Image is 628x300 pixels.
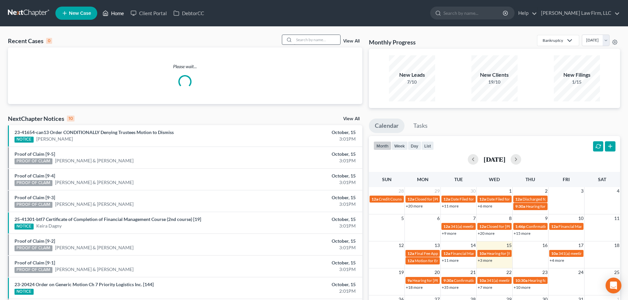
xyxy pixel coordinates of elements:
a: +35 more [442,285,459,290]
span: 2 [544,187,548,195]
a: +20 more [478,231,494,236]
div: 3:01PM [246,223,356,229]
a: +7 more [478,285,492,290]
span: 12a [443,224,450,229]
span: 12a [479,197,486,202]
span: 10:30a [515,278,527,283]
span: Confirmation hearing for [PERSON_NAME] [454,278,529,283]
div: PROOF OF CLAIM [15,158,52,164]
div: 19/10 [471,79,518,85]
div: New Leads [389,71,435,79]
span: 29 [434,187,440,195]
span: 12a [443,197,450,202]
div: NOTICE [15,137,34,143]
div: PROOF OF CLAIM [15,180,52,186]
div: 3:01PM [246,136,356,142]
span: 4 [616,187,620,195]
a: +3 more [478,258,492,263]
a: +4 more [550,258,564,263]
a: [PERSON_NAME] & [PERSON_NAME] [55,266,134,273]
div: October, 15 [246,216,356,223]
div: 10 [67,116,75,122]
div: 1/15 [554,79,600,85]
span: Thu [525,177,535,182]
span: 20 [434,268,440,276]
div: October, 15 [246,151,356,157]
span: 3 [580,187,584,195]
span: 7 [472,214,476,222]
a: Client Portal [127,7,170,19]
span: 6 [436,214,440,222]
div: October, 15 [246,173,356,179]
span: 9:30a [515,204,525,209]
div: NOTICE [15,224,34,230]
a: +18 more [406,285,423,290]
span: Mon [417,177,429,182]
span: 341(a) meeting for [PERSON_NAME] & [PERSON_NAME] [487,278,585,283]
input: Search by name... [443,7,504,19]
span: 12a [407,197,414,202]
span: Wed [489,177,500,182]
a: Proof of Claim [9-4] [15,173,55,178]
span: Sun [382,177,392,182]
a: Calendar [369,119,404,133]
span: New Case [69,11,91,16]
button: day [408,141,421,150]
span: 1 [508,187,512,195]
h2: [DATE] [484,156,505,163]
div: NOTICE [15,289,34,295]
div: Recent Cases [8,37,52,45]
span: 341(a) meeting for Bar K Holdings, LLC [558,251,625,256]
span: 15 [506,241,512,249]
a: +15 more [514,231,530,236]
a: +11 more [442,258,459,263]
div: October, 15 [246,238,356,244]
span: 18 [613,241,620,249]
span: Hearing for [PERSON_NAME] [412,278,464,283]
a: +6 more [478,204,492,208]
a: Home [99,7,127,19]
span: 12 [398,241,404,249]
span: 9a [407,278,412,283]
a: [PERSON_NAME] & [PERSON_NAME] [55,179,134,186]
h3: Monthly Progress [369,38,416,46]
div: October, 15 [246,129,356,136]
span: Hearing for [PERSON_NAME] [487,251,538,256]
span: Sat [598,177,606,182]
div: NextChapter Notices [8,115,75,123]
span: 10a [479,278,486,283]
span: 9 [544,214,548,222]
a: View All [343,39,360,43]
a: [PERSON_NAME] & [PERSON_NAME] [55,157,134,164]
a: DebtorCC [170,7,207,19]
a: [PERSON_NAME] & [PERSON_NAME] [55,244,134,251]
span: Credit Counseling for [PERSON_NAME] [379,197,447,202]
span: 341(a) meeting for [PERSON_NAME] [451,224,514,229]
a: 25-41301-btf7 Certificate of Completion of Financial Management Course (2nd course) [19] [15,216,201,222]
a: Help [515,7,537,19]
span: 24 [578,268,584,276]
span: 12a [407,258,414,263]
span: 25 [613,268,620,276]
div: PROOF OF CLAIM [15,202,52,208]
span: Date Filed for [PERSON_NAME] [451,197,506,202]
a: +10 more [514,285,530,290]
span: 12a [515,197,522,202]
span: 12a [372,197,378,202]
a: [PERSON_NAME] & [PERSON_NAME] [55,201,134,207]
span: Fri [563,177,570,182]
span: 17 [578,241,584,249]
div: 3:01PM [246,244,356,251]
a: Proof of Claim [9-2] [15,238,55,244]
span: Closed for [PERSON_NAME] & [PERSON_NAME] [415,197,499,202]
a: [PERSON_NAME] Law Firm, LLC [538,7,620,19]
div: Open Intercom Messenger [606,278,621,293]
span: Motion for Entry of Discharge for [PERSON_NAME] & [PERSON_NAME] [415,258,539,263]
div: 3:01PM [246,157,356,164]
span: 10 [578,214,584,222]
a: +11 more [442,204,459,208]
span: Final Fee Application Filed for [PERSON_NAME] & [PERSON_NAME] [415,251,533,256]
div: 3:01PM [246,266,356,273]
span: 12a [443,251,450,256]
span: 11 [613,214,620,222]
